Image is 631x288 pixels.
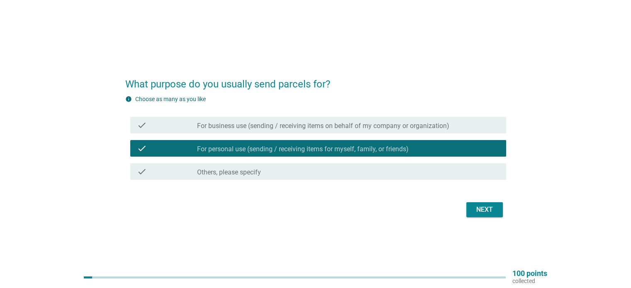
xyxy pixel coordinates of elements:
i: check [137,167,147,177]
i: check [137,143,147,153]
div: Next [473,205,496,215]
button: Next [466,202,503,217]
h2: What purpose do you usually send parcels for? [125,68,506,92]
i: check [137,120,147,130]
label: Choose as many as you like [135,96,206,102]
label: For personal use (sending / receiving items for myself, family, or friends) [197,145,409,153]
i: info [125,96,132,102]
p: collected [512,277,547,285]
p: 100 points [512,270,547,277]
label: For business use (sending / receiving items on behalf of my company or organization) [197,122,449,130]
label: Others, please specify [197,168,261,177]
